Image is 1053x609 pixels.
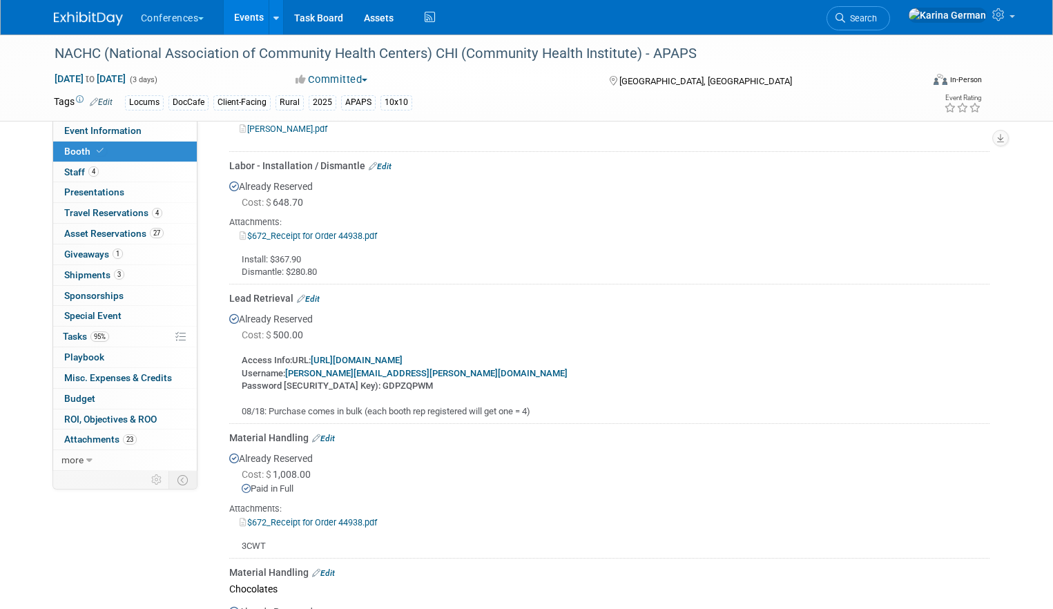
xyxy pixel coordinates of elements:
a: Event Information [53,121,197,141]
a: [URL][DOMAIN_NAME] [311,355,403,365]
span: Tasks [63,331,109,342]
b: Access Info:URL: [242,355,403,365]
a: more [53,450,197,470]
span: Event Information [64,125,142,136]
span: Sponsorships [64,290,124,301]
b: Username: [242,368,568,378]
a: Budget [53,389,197,409]
a: [PERSON_NAME][EMAIL_ADDRESS][PERSON_NAME][DOMAIN_NAME] [285,368,568,378]
span: Asset Reservations [64,228,164,239]
a: Search [827,6,890,30]
div: 2025 [309,95,336,110]
a: Giveaways1 [53,244,197,264]
img: ExhibitDay [54,12,123,26]
span: 3 [114,269,124,280]
span: Playbook [64,351,104,362]
span: 4 [88,166,99,177]
a: Edit [312,568,335,578]
span: Booth [64,146,106,157]
a: Edit [90,97,113,107]
a: Playbook [53,347,197,367]
div: 10x10 [380,95,412,110]
a: Edit [312,434,335,443]
div: DocCafe [168,95,209,110]
div: Material Handling [229,431,989,445]
span: [GEOGRAPHIC_DATA], [GEOGRAPHIC_DATA] [619,76,792,86]
span: ROI, Objectives & ROO [64,414,157,425]
a: Presentations [53,182,197,202]
div: 08/18: Purchase comes in bulk (each booth rep registered will get one = 4) [229,343,989,418]
span: to [84,73,97,84]
span: Special Event [64,310,122,321]
div: Labor - Installation / Dismantle [229,159,989,173]
a: Asset Reservations27 [53,224,197,244]
a: Attachments23 [53,429,197,449]
img: Format-Inperson.png [934,74,947,85]
img: Karina German [908,8,987,23]
a: Edit [297,294,320,304]
span: 4 [152,208,162,218]
div: APAPS [341,95,376,110]
span: Cost: $ [242,469,273,480]
b: Password [SECURITY_DATA] Key): GDPZQPWM [242,380,433,391]
div: Lead Retrieval [229,291,989,305]
div: Event Rating [944,95,981,101]
a: Booth [53,142,197,162]
div: Client-Facing [213,95,271,110]
span: 95% [90,331,109,342]
div: NACHC (National Association of Community Health Centers) CHI (Community Health Institute) - APAPS [50,41,903,66]
span: 1 [113,249,123,259]
a: Travel Reservations4 [53,203,197,223]
td: Personalize Event Tab Strip [145,471,169,489]
span: Misc. Expenses & Credits [64,372,172,383]
td: Toggle Event Tabs [168,471,197,489]
div: Already Reserved [229,445,989,553]
span: 648.70 [242,197,309,208]
a: Special Event [53,306,197,326]
span: Giveaways [64,249,123,260]
span: 1,008.00 [242,469,316,480]
div: 3CWT [229,529,989,553]
div: Material Handling [229,565,989,579]
span: Budget [64,393,95,404]
span: [DATE] [DATE] [54,72,126,85]
div: Locums [125,95,164,110]
div: Already Reserved [229,173,989,279]
div: Install: $367.90 Dismantle: $280.80 [229,242,989,279]
a: Shipments3 [53,265,197,285]
div: Attachments: [229,503,989,515]
span: Cost: $ [242,329,273,340]
span: Search [845,13,877,23]
span: Travel Reservations [64,207,162,218]
span: Shipments [64,269,124,280]
a: [PERSON_NAME].pdf [240,124,327,134]
span: (3 days) [128,75,157,84]
a: Misc. Expenses & Credits [53,368,197,388]
div: Attachments: [229,216,989,229]
i: Booth reservation complete [97,147,104,155]
span: Attachments [64,434,137,445]
span: Cost: $ [242,197,273,208]
span: Presentations [64,186,124,197]
button: Committed [291,72,373,87]
span: 23 [123,434,137,445]
div: Chocolates [229,579,989,598]
span: 500.00 [242,329,309,340]
a: ROI, Objectives & ROO [53,409,197,429]
span: Staff [64,166,99,177]
a: Staff4 [53,162,197,182]
a: Tasks95% [53,327,197,347]
div: Already Reserved [229,305,989,418]
a: $672_Receipt for Order 44938.pdf [240,517,377,528]
div: Event Format [844,72,982,93]
td: Tags [54,95,113,110]
span: more [61,454,84,465]
a: Edit [369,162,392,171]
a: Sponsorships [53,286,197,306]
a: $672_Receipt for Order 44938.pdf [240,231,377,241]
div: In-Person [949,75,982,85]
div: Rural [276,95,304,110]
div: Paid in Full [242,483,989,496]
span: 27 [150,228,164,238]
